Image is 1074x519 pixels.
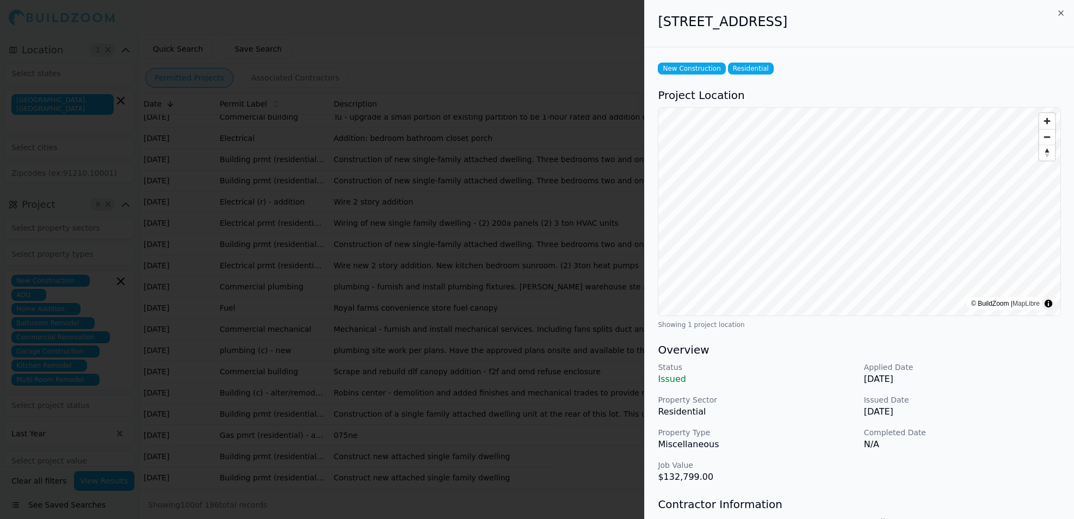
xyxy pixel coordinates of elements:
p: Property Sector [658,394,855,405]
canvas: Map [658,108,1060,316]
p: Miscellaneous [658,438,855,451]
p: Residential [658,405,855,418]
h3: Overview [658,342,1061,357]
p: Status [658,362,855,373]
p: N/A [864,438,1061,451]
p: Applied Date [864,362,1061,373]
button: Zoom in [1039,113,1055,129]
button: Reset bearing to north [1039,145,1055,160]
p: Completed Date [864,427,1061,438]
p: [DATE] [864,373,1061,386]
span: New Construction [658,63,725,75]
button: Zoom out [1039,129,1055,145]
div: © BuildZoom | [971,298,1040,309]
p: $132,799.00 [658,471,855,484]
h3: Contractor Information [658,497,1061,512]
p: Issued Date [864,394,1061,405]
p: Issued [658,373,855,386]
a: MapLibre [1013,300,1040,307]
span: Residential [728,63,774,75]
h2: [STREET_ADDRESS] [658,13,1061,30]
p: Property Type [658,427,855,438]
h3: Project Location [658,88,1061,103]
p: Job Value [658,460,855,471]
div: Showing 1 project location [658,320,1061,329]
p: [DATE] [864,405,1061,418]
summary: Toggle attribution [1042,297,1055,310]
